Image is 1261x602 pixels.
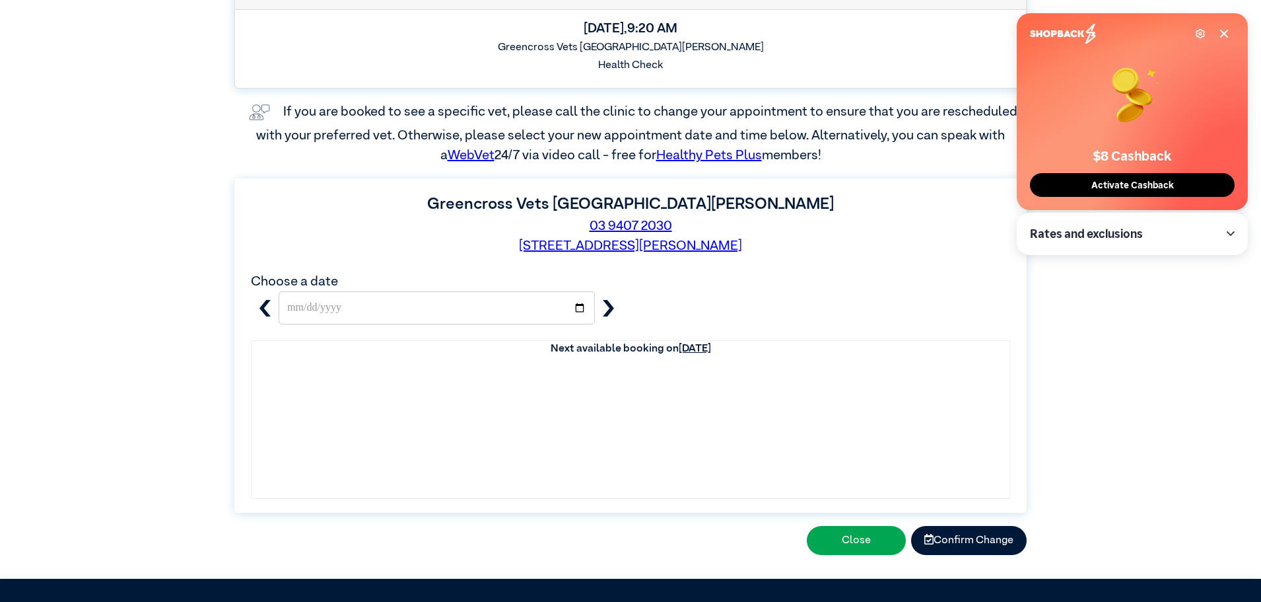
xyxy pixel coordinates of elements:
[246,59,1015,72] h6: Health Check
[911,526,1027,555] button: Confirm Change
[807,526,906,555] button: Close
[246,20,1015,36] h5: [DATE] , 9:20 AM
[590,219,672,233] a: 03 9407 2030
[679,344,711,354] u: [DATE]
[256,105,1020,162] label: If you are booked to see a specific vet, please call the clinic to change your appointment to ens...
[448,149,494,162] a: WebVet
[519,239,742,252] a: [STREET_ADDRESS][PERSON_NAME]
[244,99,275,126] img: vet
[251,275,338,288] label: Choose a date
[252,341,1009,357] th: Next available booking on
[656,149,762,162] a: Healthy Pets Plus
[427,196,834,212] label: Greencross Vets [GEOGRAPHIC_DATA][PERSON_NAME]
[246,42,1015,54] h6: Greencross Vets [GEOGRAPHIC_DATA][PERSON_NAME]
